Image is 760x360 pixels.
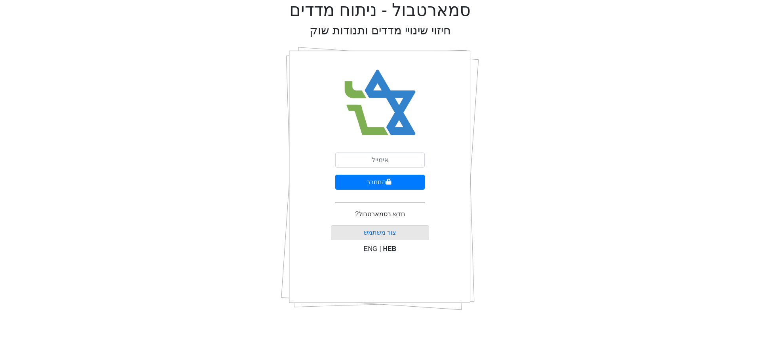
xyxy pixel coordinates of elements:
[364,245,378,252] span: ENG
[331,225,429,240] button: צור משתמש
[364,229,396,236] a: צור משתמש
[383,245,397,252] span: HEB
[335,175,425,190] button: התחבר
[379,245,381,252] span: |
[310,24,451,38] h2: חיזוי שינויי מדדים ותנודות שוק
[355,209,405,219] p: חדש בסמארטבול?
[335,153,425,168] input: אימייל
[337,59,423,146] img: Smart Bull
